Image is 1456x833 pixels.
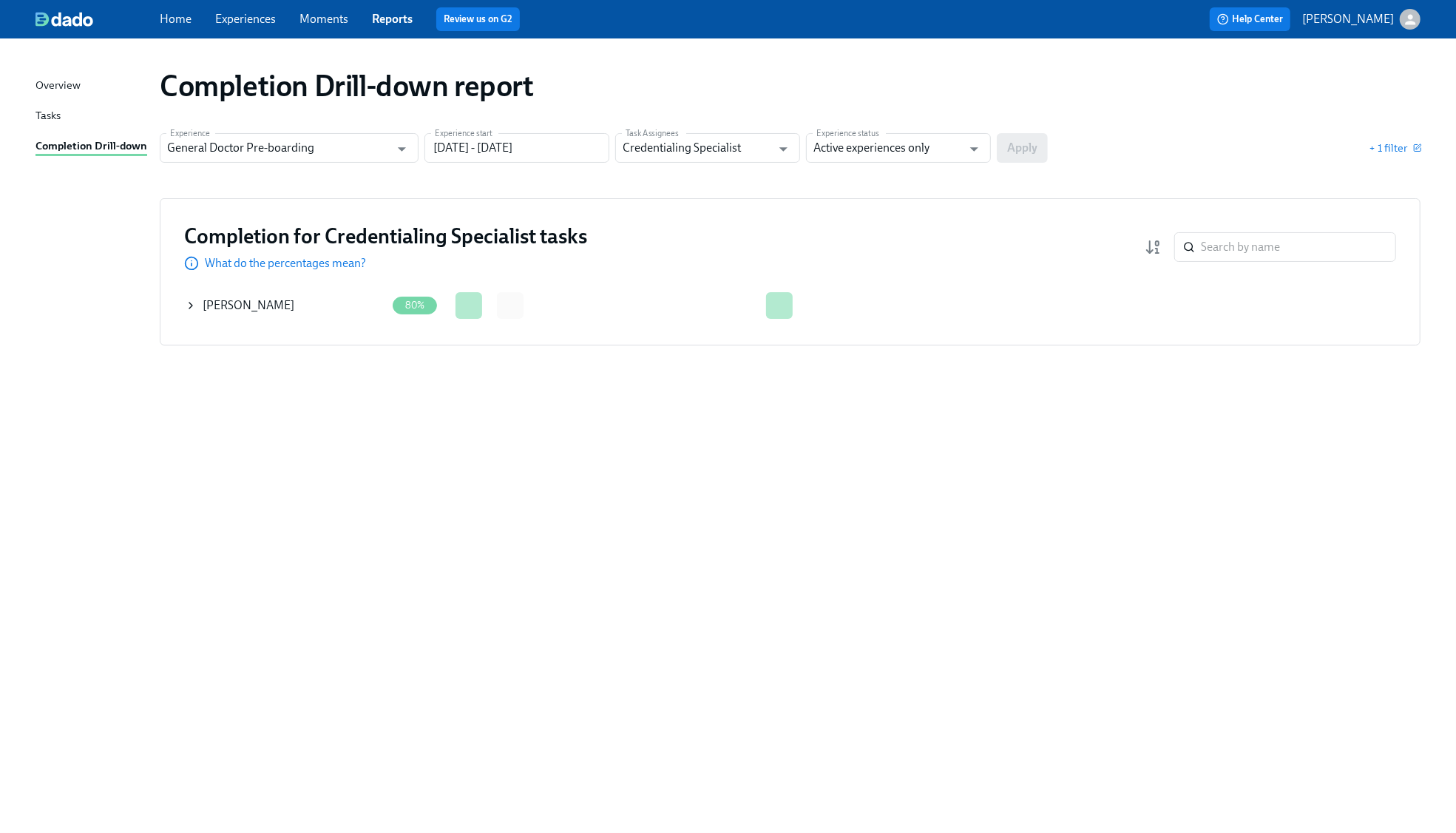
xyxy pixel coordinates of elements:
[1145,238,1162,256] svg: Completion rate (low to high)
[396,300,434,311] span: 80%
[185,291,386,320] div: [PERSON_NAME]
[1210,7,1290,31] button: Help Center
[35,12,160,27] a: dado
[215,12,276,26] a: Experiences
[1217,12,1283,27] span: Help Center
[35,107,61,126] div: Tasks
[35,107,148,126] a: Tasks
[444,12,512,27] a: Review us on G2
[436,7,520,31] button: Review us on G2
[160,12,192,26] a: Home
[184,223,587,249] h3: Completion for Credentialing Specialist tasks
[1302,11,1394,27] p: [PERSON_NAME]
[203,298,294,312] span: [PERSON_NAME]
[35,138,147,156] div: Completion Drill-down
[205,255,366,272] p: What do the percentages mean?
[963,138,986,161] button: Open
[35,12,93,27] img: dado
[772,138,795,161] button: Open
[35,138,148,156] a: Completion Drill-down
[390,138,413,161] button: Open
[372,12,413,26] a: Reports
[299,12,348,26] a: Moments
[1369,141,1421,155] button: + 1 filter
[35,77,81,95] div: Overview
[1201,232,1396,262] input: Search by name
[35,77,148,95] a: Overview
[1302,9,1421,30] button: [PERSON_NAME]
[160,68,534,104] h1: Completion Drill-down report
